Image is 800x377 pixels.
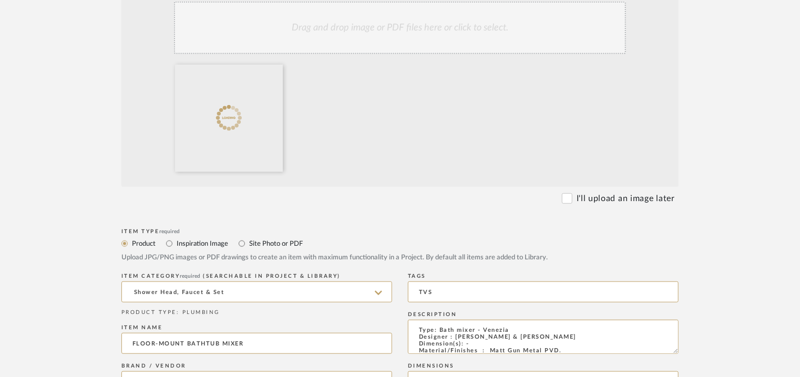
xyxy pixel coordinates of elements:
[408,281,679,302] input: Enter Keywords, Separated by Commas
[176,238,228,249] label: Inspiration Image
[121,228,679,235] div: Item Type
[121,253,679,263] div: Upload JPG/PNG images or PDF drawings to create an item with maximum functionality in a Project. ...
[203,274,341,279] span: (Searchable in Project & Library)
[160,229,180,234] span: required
[177,310,220,315] span: : PLUMBING
[121,237,679,250] mat-radio-group: Select item type
[121,333,392,354] input: Enter Name
[121,324,392,331] div: Item name
[408,363,679,369] div: Dimensions
[408,311,679,318] div: Description
[121,273,392,279] div: ITEM CATEGORY
[131,238,156,249] label: Product
[121,309,392,317] div: PRODUCT TYPE
[121,363,392,369] div: Brand / Vendor
[577,192,675,205] label: I'll upload an image later
[121,281,392,302] input: Type a category to search and select
[248,238,303,249] label: Site Photo or PDF
[408,273,679,279] div: Tags
[180,274,201,279] span: required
